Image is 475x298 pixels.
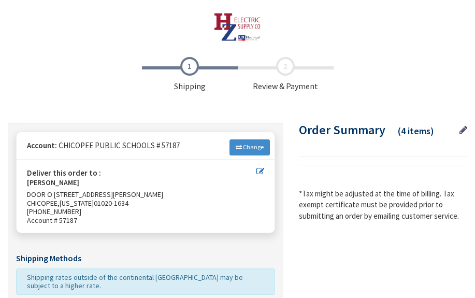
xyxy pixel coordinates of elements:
[214,13,261,41] img: HZ Electric Supply
[27,207,81,216] span: [PHONE_NUMBER]
[299,188,467,221] : *Tax might be adjusted at the time of billing. Tax exempt certificate must be provided prior to s...
[229,139,270,155] a: Change
[27,216,264,225] span: Account # 57187
[27,140,57,150] strong: Account:
[238,57,334,92] span: Review & Payment
[27,178,79,190] strong: [PERSON_NAME]
[16,254,275,263] h5: Shipping Methods
[27,190,163,199] span: DOOR O [STREET_ADDRESS][PERSON_NAME]
[27,168,101,178] strong: Deliver this order to :
[142,57,238,92] span: Shipping
[299,122,385,138] span: Order Summary
[27,198,60,208] span: CHICOPEE,
[398,125,434,137] span: (4 items)
[27,273,243,291] span: Shipping rates outside of the continental [GEOGRAPHIC_DATA] may be subject to a higher rate.
[60,198,94,208] span: [US_STATE]
[243,143,264,151] span: Change
[94,198,128,208] span: 01020-1634
[59,140,180,150] span: CHICOPEE PUBLIC SCHOOLS # 57187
